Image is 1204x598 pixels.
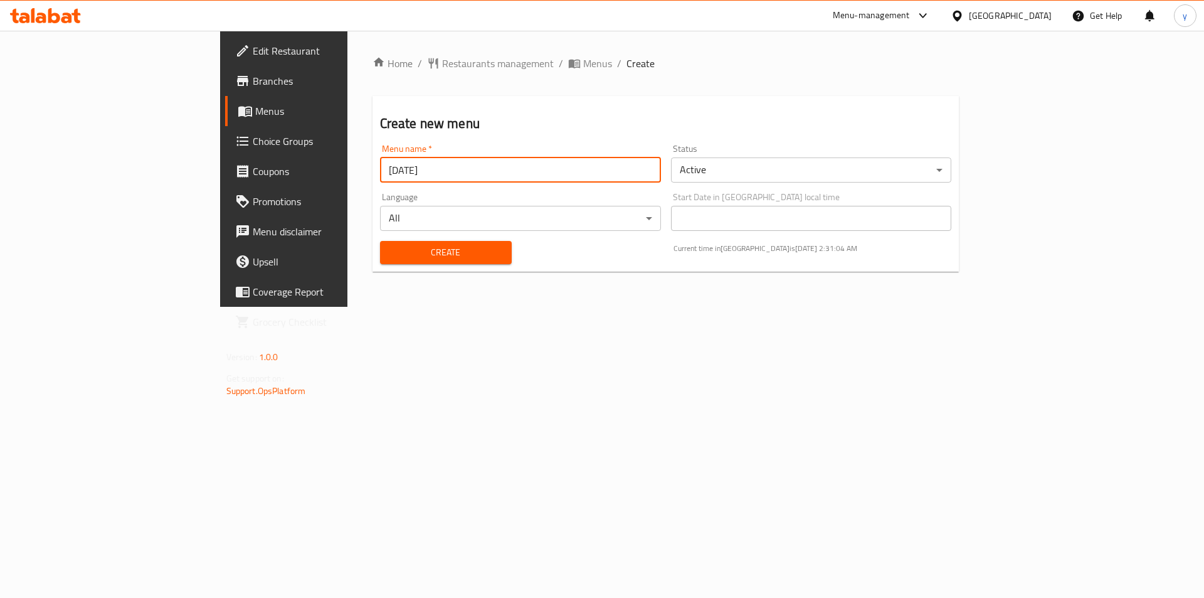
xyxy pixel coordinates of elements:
[225,156,421,186] a: Coupons
[380,158,661,183] input: Please enter Menu name
[253,134,411,149] span: Choice Groups
[1183,9,1187,23] span: y
[626,56,655,71] span: Create
[225,96,421,126] a: Menus
[253,164,411,179] span: Coupons
[833,8,910,23] div: Menu-management
[671,158,952,183] div: Active
[568,56,612,71] a: Menus
[225,216,421,247] a: Menu disclaimer
[253,73,411,88] span: Branches
[380,206,661,231] div: All
[225,186,421,216] a: Promotions
[380,241,512,264] button: Create
[372,56,959,71] nav: breadcrumb
[225,36,421,66] a: Edit Restaurant
[225,66,421,96] a: Branches
[259,349,278,365] span: 1.0.0
[673,243,952,254] p: Current time in [GEOGRAPHIC_DATA] is [DATE] 2:31:04 AM
[380,114,952,133] h2: Create new menu
[559,56,563,71] li: /
[225,307,421,337] a: Grocery Checklist
[225,126,421,156] a: Choice Groups
[253,314,411,329] span: Grocery Checklist
[226,370,284,387] span: Get support on:
[225,277,421,307] a: Coverage Report
[226,349,257,365] span: Version:
[253,254,411,269] span: Upsell
[427,56,554,71] a: Restaurants management
[390,245,502,260] span: Create
[442,56,554,71] span: Restaurants management
[226,383,306,399] a: Support.OpsPlatform
[253,194,411,209] span: Promotions
[253,284,411,299] span: Coverage Report
[617,56,621,71] li: /
[969,9,1052,23] div: [GEOGRAPHIC_DATA]
[255,104,411,119] span: Menus
[253,224,411,239] span: Menu disclaimer
[253,43,411,58] span: Edit Restaurant
[225,247,421,277] a: Upsell
[583,56,612,71] span: Menus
